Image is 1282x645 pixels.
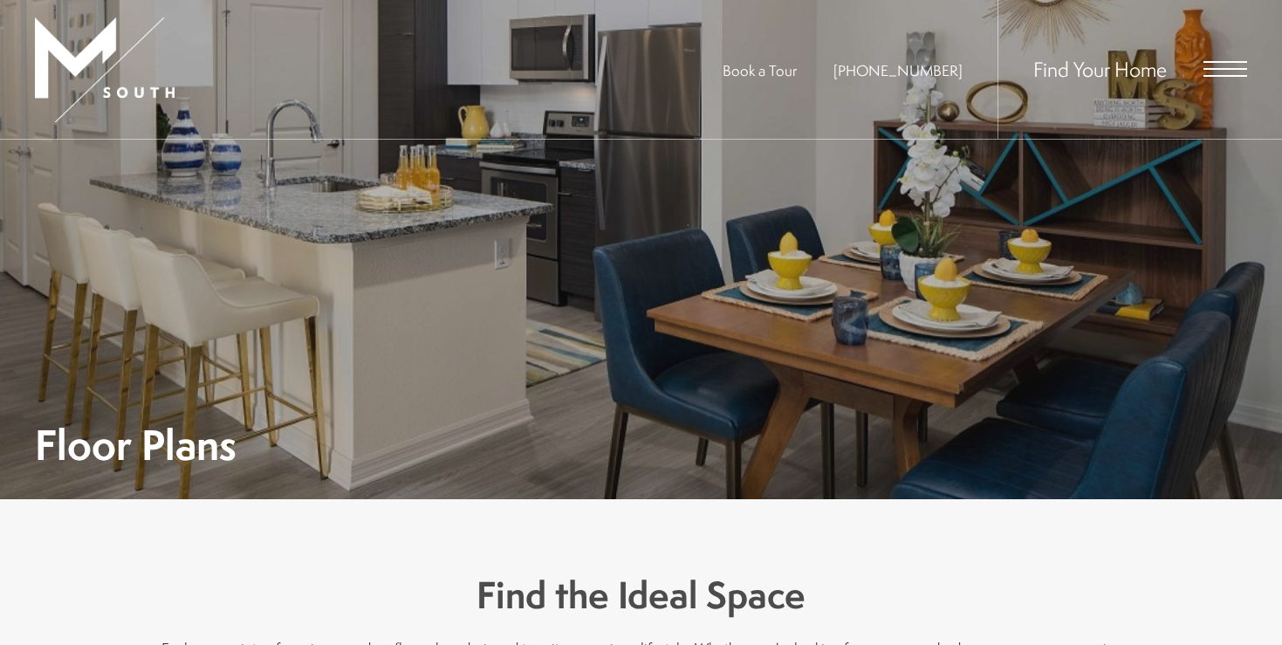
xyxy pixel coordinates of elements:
button: Open Menu [1203,61,1247,77]
a: Book a Tour [723,60,797,80]
h1: Floor Plans [35,425,237,464]
span: [PHONE_NUMBER] [833,60,963,80]
a: Find Your Home [1033,55,1167,83]
h3: Find the Ideal Space [161,569,1121,621]
img: MSouth [35,17,175,122]
a: Call Us at 813-570-8014 [833,60,963,80]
